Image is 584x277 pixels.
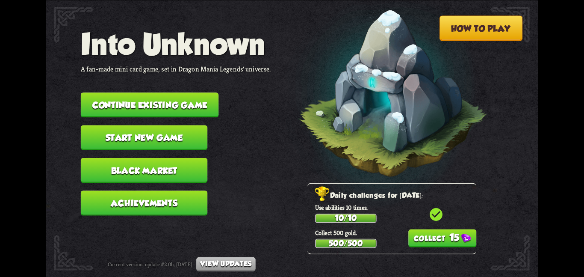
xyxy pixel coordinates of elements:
h1: Into Unknown [81,27,271,60]
button: How to play [439,15,523,41]
i: check_circle [428,207,444,222]
p: A fan-made mini card game, set in Dragon Mania Legends' universe. [81,64,271,73]
button: Continue existing game [81,92,219,117]
button: 15 [408,229,477,247]
div: 10/10 [316,214,376,222]
button: Start new game [81,125,208,150]
button: Achievements [81,191,208,215]
div: 500/500 [316,239,376,247]
button: Black Market [81,158,208,182]
h2: Daily challenges for [DATE]: [315,189,476,202]
p: Use abilities 10 times. [315,203,476,211]
button: View updates [196,257,255,271]
div: Current version: update #2.0b, [DATE] [108,257,256,271]
p: Collect 500 gold. [315,229,476,237]
img: Golden_Trophy_Icon.png [315,186,330,202]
